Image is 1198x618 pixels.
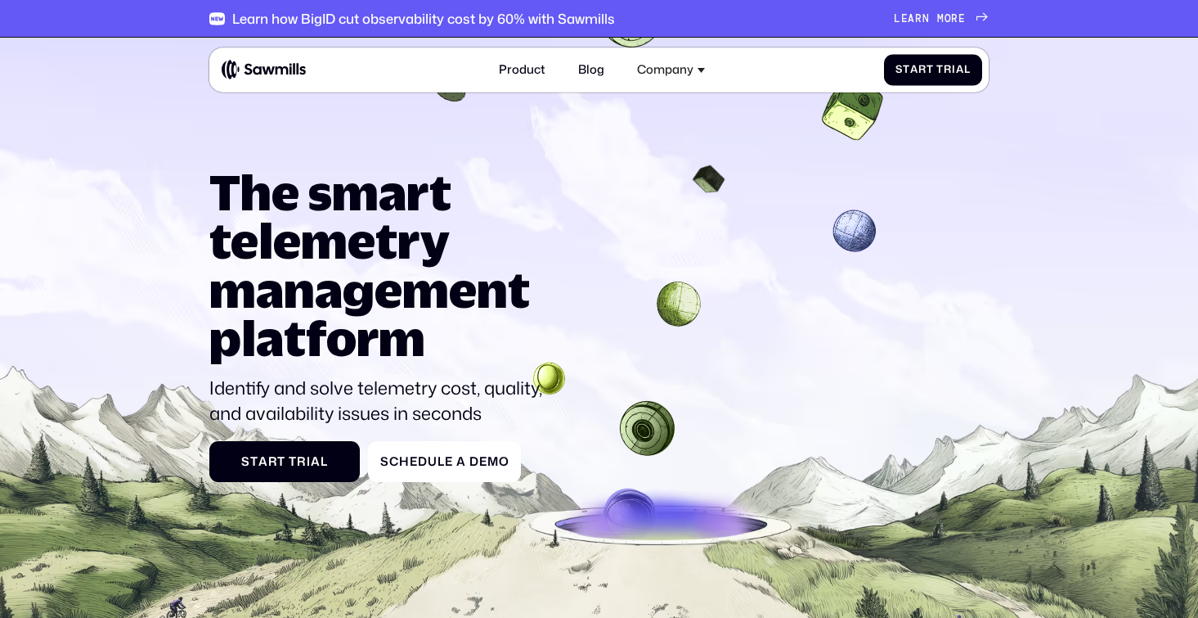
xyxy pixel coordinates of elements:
[297,454,307,469] span: r
[418,454,428,469] span: d
[437,454,445,469] span: l
[958,12,966,25] span: e
[915,12,922,25] span: r
[956,64,964,76] span: a
[951,12,958,25] span: r
[628,54,714,87] div: Company
[936,64,944,76] span: T
[399,454,410,469] span: h
[487,454,499,469] span: m
[964,64,971,76] span: l
[445,454,453,469] span: e
[901,12,909,25] span: e
[903,64,910,76] span: t
[456,454,466,469] span: a
[908,12,915,25] span: a
[410,454,418,469] span: e
[428,454,437,469] span: u
[479,454,487,469] span: e
[944,12,952,25] span: o
[918,64,927,76] span: r
[894,12,989,25] a: Learnmore
[209,376,557,426] p: Identify and solve telemetry cost, quality, and availability issues in seconds
[469,454,479,469] span: D
[389,454,399,469] span: c
[884,55,983,85] a: StartTrial
[490,54,554,87] a: Product
[268,454,278,469] span: r
[289,454,297,469] span: T
[209,168,557,362] h1: The smart telemetry management platform
[250,454,258,469] span: t
[922,12,930,25] span: n
[277,454,285,469] span: t
[952,64,956,76] span: i
[569,54,613,87] a: Blog
[637,63,693,78] div: Company
[232,11,615,27] div: Learn how BigID cut observability cost by 60% with Sawmills
[241,454,250,469] span: S
[258,454,268,469] span: a
[311,454,321,469] span: a
[910,64,918,76] span: a
[209,441,359,483] a: StartTrial
[937,12,944,25] span: m
[927,64,934,76] span: t
[499,454,509,469] span: o
[380,454,389,469] span: S
[307,454,311,469] span: i
[368,441,521,483] a: ScheduleaDemo
[321,454,328,469] span: l
[894,12,901,25] span: L
[895,64,903,76] span: S
[944,64,952,76] span: r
